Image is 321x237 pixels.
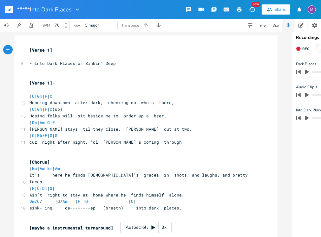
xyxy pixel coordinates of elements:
[32,133,35,138] span: C
[29,185,55,191] span: | | | | |
[29,47,52,53] span: [Verse 1]
[45,106,47,112] span: F
[50,93,52,99] span: C
[252,2,260,7] div: New
[29,126,192,132] span: [PERSON_NAME] stays til they close, [PERSON_NAME]' out at two.
[274,7,285,12] div: Share
[29,106,62,112] span: | | | | (up)
[308,2,316,17] button: M
[37,93,42,99] span: Gm
[29,120,95,125] span: | | | |
[85,198,88,204] span: G
[29,133,90,138] span: | | / | |
[40,120,45,125] span: Am
[29,198,136,204] span: / / | / | | | |
[32,120,37,125] span: Dm
[296,61,316,67] span: Dark Places
[32,185,35,191] span: F
[29,80,55,86] span: -
[296,84,318,90] span: Audio Clip 1
[29,159,50,165] span: [Chorus]
[29,93,57,99] span: | | | |
[246,4,258,15] button: New
[159,222,170,233] div: 3x
[47,120,50,125] span: G
[40,165,45,171] span: Am
[78,198,80,204] span: F
[55,165,60,171] span: Am
[50,106,52,112] span: C
[37,198,40,204] span: C
[29,172,250,184] span: It’s here he finds [DEMOGRAPHIC_DATA]’s graces, in shots, and laughs, and pretty faces.
[55,133,57,138] span: G
[29,198,35,204] span: Dm
[45,133,47,138] span: F
[308,5,316,14] div: melindameshad
[29,165,73,171] span: | | | |
[29,113,167,119] span: Hoping folks will sit beside me to order up a beer.
[262,4,290,15] button: Share
[32,93,35,99] span: C
[37,185,40,191] span: C
[52,120,55,125] span: F
[131,198,134,204] span: C
[43,24,50,27] div: BPM
[85,22,99,28] span: C major
[37,106,42,112] span: Gm
[29,139,182,145] span: cuz night after night, 'ol [PERSON_NAME]'s coming through
[302,47,309,51] span: Rec
[62,198,68,204] span: Am
[45,93,47,99] span: F
[120,222,172,233] div: Autoscroll
[29,192,184,198] span: Ain’t right to stay at home where he finds himself alone,
[37,133,42,138] span: Bb
[121,23,139,27] div: Transpose
[29,60,116,66] span: - Into Dark Places or Sinkin' Deep
[57,198,60,204] span: G
[50,133,52,138] span: G
[29,205,182,211] span: sink- ing de--------ep (breath) into dark places.
[50,185,52,191] span: G
[42,185,47,191] span: Dm
[32,106,35,112] span: C
[29,100,174,105] span: Heading downtown after dark, checking out who’s there,
[293,44,312,54] button: Rec
[74,23,80,27] div: Key
[29,80,52,86] span: [Verse 1]
[29,225,113,231] span: [maybe a instrumental turnaround]
[47,165,52,171] span: Em
[32,165,37,171] span: Em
